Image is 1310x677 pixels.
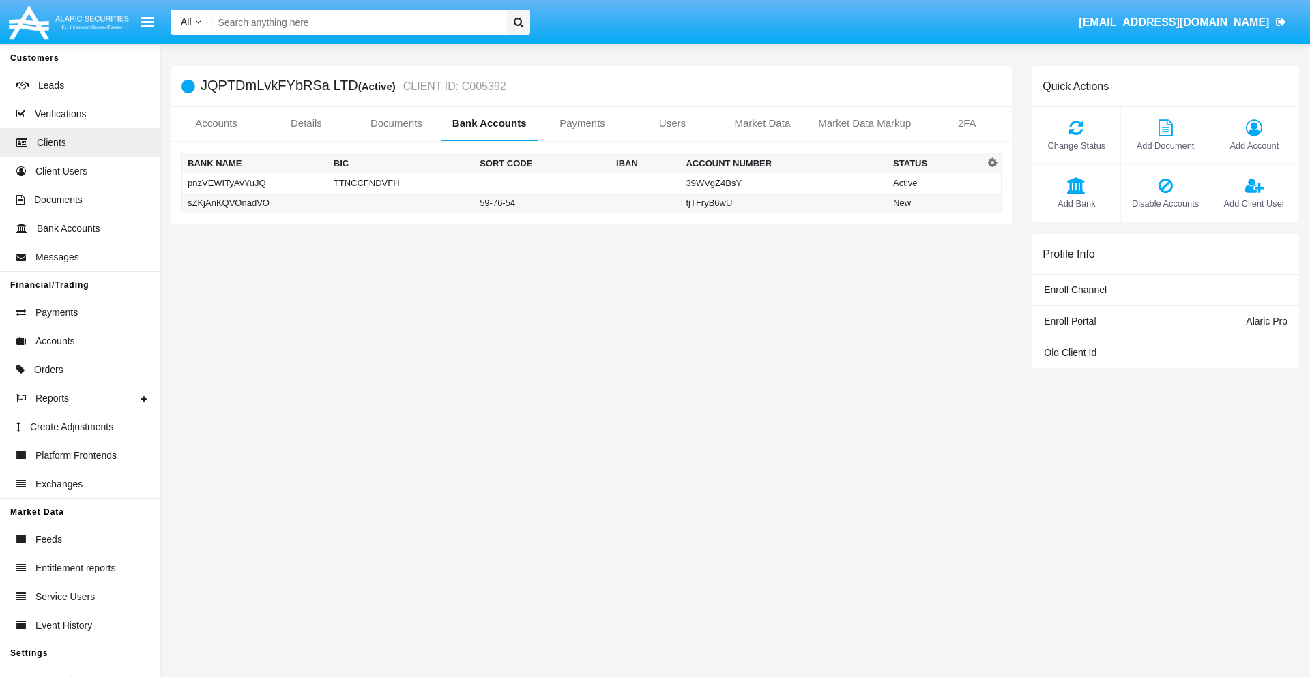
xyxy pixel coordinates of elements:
th: Status [888,153,985,174]
span: Orders [34,363,63,377]
td: Active [888,173,985,193]
a: Market Data [717,107,807,140]
td: TTNCCFNDVFH [328,173,474,193]
th: BIC [328,153,474,174]
span: All [181,16,192,27]
span: Old Client Id [1044,347,1096,358]
td: 39WVgZ4BsY [680,173,888,193]
span: Enroll Portal [1044,316,1096,327]
th: IBAN [611,153,680,174]
a: All [171,15,212,29]
span: Change Status [1039,139,1113,152]
a: 2FA [922,107,1012,140]
span: Platform Frontends [35,449,117,463]
span: Messages [35,250,79,265]
span: Leads [38,78,64,93]
span: Create Adjustments [30,420,113,434]
span: Entitlement reports [35,561,116,575]
a: Details [261,107,351,140]
span: [EMAIL_ADDRESS][DOMAIN_NAME] [1079,16,1269,28]
a: Payments [538,107,628,140]
th: Bank Name [182,153,328,174]
span: Client Users [35,164,87,179]
span: Bank Accounts [37,222,100,236]
th: Sort Code [474,153,611,174]
input: Search [212,10,502,35]
span: Clients [37,136,66,150]
span: Event History [35,618,92,633]
h6: Profile Info [1043,247,1094,260]
span: Alaric Pro [1246,316,1287,327]
span: Enroll Channel [1044,284,1107,295]
td: sZKjAnKQVOnadVO [182,193,328,213]
span: Add Client User [1217,197,1292,210]
td: 59-76-54 [474,193,611,213]
span: Accounts [35,334,75,348]
span: Reports [35,391,69,406]
img: Logo image [7,2,131,42]
td: tjTFryB6wU [680,193,888,213]
a: Bank Accounts [441,107,538,140]
th: Account Number [680,153,888,174]
div: (Active) [358,78,400,94]
small: CLIENT ID: C005392 [400,81,506,92]
h6: Quick Actions [1043,80,1109,93]
span: Disable Accounts [1128,197,1202,210]
span: Payments [35,305,78,320]
a: [EMAIL_ADDRESS][DOMAIN_NAME] [1073,3,1293,42]
span: Service Users [35,590,95,604]
span: Exchanges [35,477,83,492]
h5: JQPTDmLvkFYbRSa LTD [201,78,506,94]
span: Verifications [35,107,86,121]
a: Users [627,107,717,140]
span: Add Account [1217,139,1292,152]
span: Add Document [1128,139,1202,152]
a: Documents [351,107,441,140]
a: Market Data Markup [807,107,922,140]
td: pnzVEWITyAvYuJQ [182,173,328,193]
span: Feeds [35,532,62,547]
a: Accounts [171,107,261,140]
span: Documents [34,193,83,207]
td: New [888,193,985,213]
span: Add Bank [1039,197,1113,210]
